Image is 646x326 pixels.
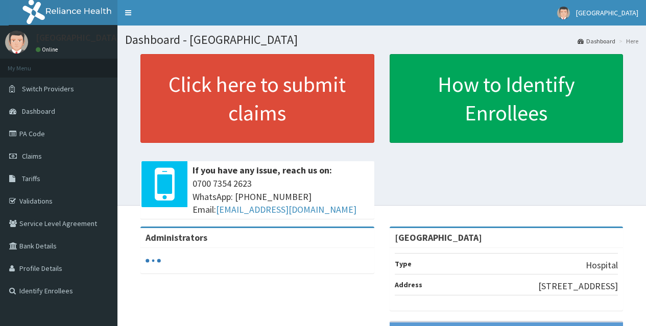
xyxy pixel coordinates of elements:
[125,33,638,46] h1: Dashboard - [GEOGRAPHIC_DATA]
[22,152,42,161] span: Claims
[616,37,638,45] li: Here
[193,164,332,176] b: If you have any issue, reach us on:
[193,177,369,216] span: 0700 7354 2623 WhatsApp: [PHONE_NUMBER] Email:
[578,37,615,45] a: Dashboard
[22,84,74,93] span: Switch Providers
[390,54,624,143] a: How to Identify Enrollees
[395,232,482,243] strong: [GEOGRAPHIC_DATA]
[538,280,618,293] p: [STREET_ADDRESS]
[5,31,28,54] img: User Image
[146,232,207,243] b: Administrators
[586,259,618,272] p: Hospital
[36,46,60,53] a: Online
[146,253,161,268] svg: audio-loading
[576,8,638,17] span: [GEOGRAPHIC_DATA]
[36,33,120,42] p: [GEOGRAPHIC_DATA]
[557,7,570,19] img: User Image
[216,204,356,215] a: [EMAIL_ADDRESS][DOMAIN_NAME]
[395,280,422,289] b: Address
[140,54,374,143] a: Click here to submit claims
[395,259,412,268] b: Type
[22,174,40,183] span: Tariffs
[22,107,55,116] span: Dashboard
